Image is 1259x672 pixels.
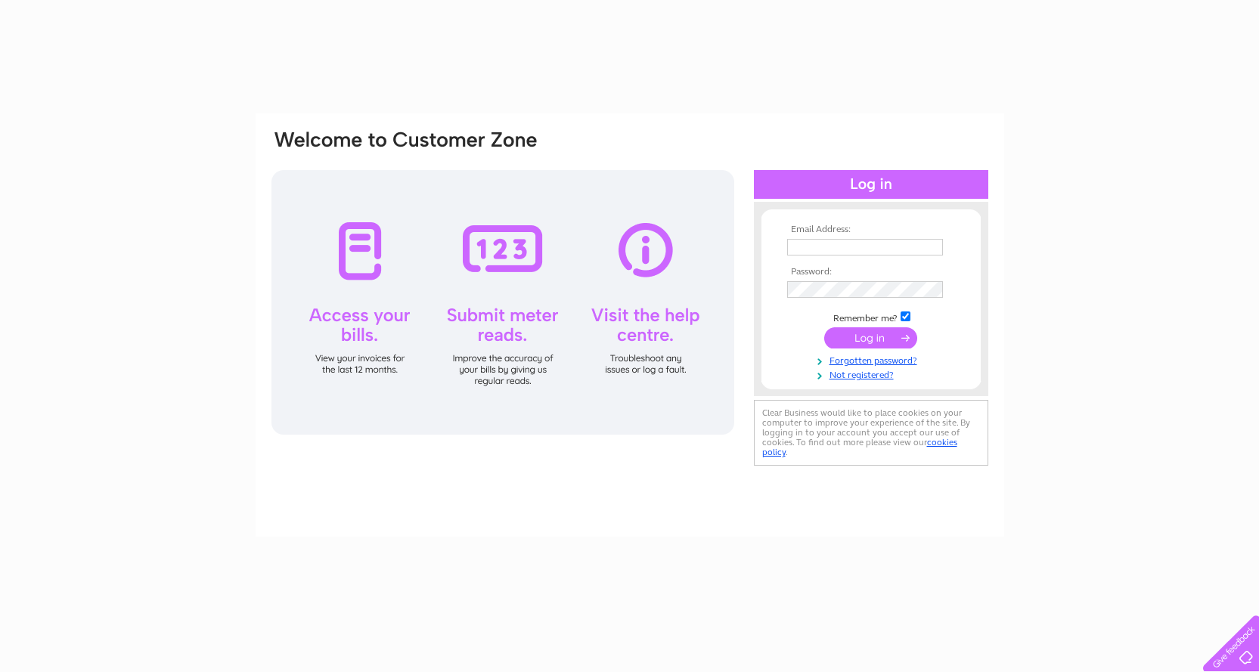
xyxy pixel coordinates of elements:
th: Email Address: [783,225,959,235]
a: Not registered? [787,367,959,381]
td: Remember me? [783,309,959,324]
a: cookies policy [762,437,957,457]
a: Forgotten password? [787,352,959,367]
input: Submit [824,327,917,348]
div: Clear Business would like to place cookies on your computer to improve your experience of the sit... [754,400,988,466]
th: Password: [783,267,959,277]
